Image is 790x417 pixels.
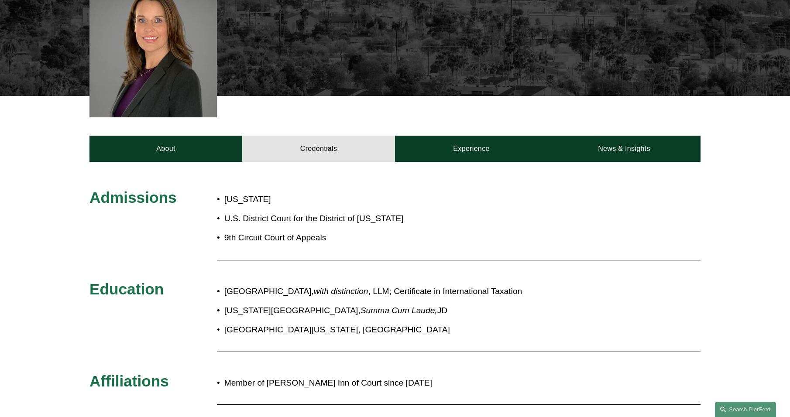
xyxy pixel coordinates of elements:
[224,303,624,318] p: [US_STATE][GEOGRAPHIC_DATA], JD
[89,136,242,162] a: About
[224,284,624,299] p: [GEOGRAPHIC_DATA], , LLM; Certificate in International Taxation
[242,136,395,162] a: Credentials
[89,189,176,206] span: Admissions
[224,192,446,207] p: [US_STATE]
[224,211,446,226] p: U.S. District Court for the District of [US_STATE]
[224,376,624,391] p: Member of [PERSON_NAME] Inn of Court since [DATE]
[548,136,701,162] a: News & Insights
[224,322,624,338] p: [GEOGRAPHIC_DATA][US_STATE], [GEOGRAPHIC_DATA]
[395,136,548,162] a: Experience
[89,280,164,297] span: Education
[314,287,368,296] em: with distinction
[715,402,776,417] a: Search this site
[224,230,446,246] p: 9th Circuit Court of Appeals
[361,306,437,315] em: Summa Cum Laude,
[89,373,169,390] span: Affiliations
